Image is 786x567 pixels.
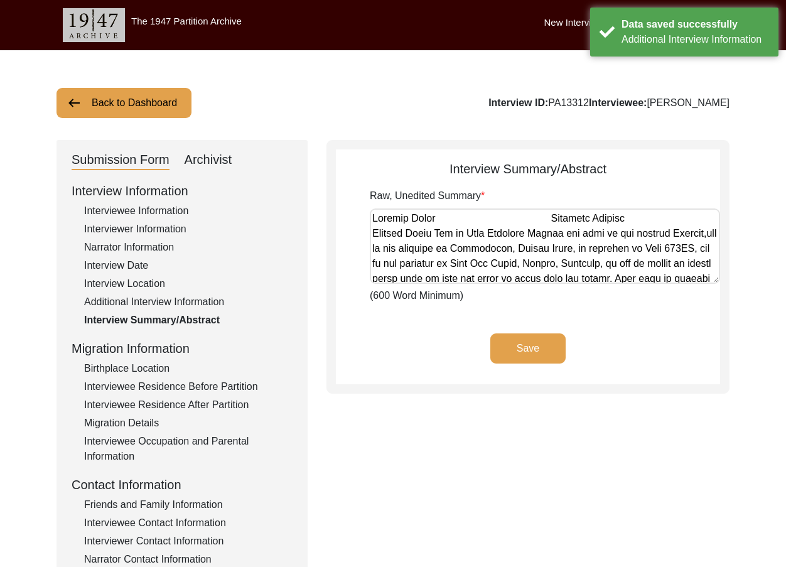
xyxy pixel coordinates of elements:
div: Archivist [185,150,232,170]
div: Interviewee Residence Before Partition [84,379,293,394]
div: (600 Word Minimum) [370,188,720,303]
div: Contact Information [72,475,293,494]
div: Additional Interview Information [622,32,769,47]
div: Interviewer Contact Information [84,534,293,549]
div: Narrator Contact Information [84,552,293,567]
div: Friends and Family Information [84,497,293,512]
div: Data saved successfully [622,17,769,32]
div: Interviewee Residence After Partition [84,397,293,413]
div: Interviewer Information [84,222,293,237]
div: Interview Location [84,276,293,291]
div: Interviewee Information [84,203,293,219]
button: Save [490,333,566,364]
div: Narrator Information [84,240,293,255]
b: Interview ID: [488,97,548,108]
div: Submission Form [72,150,170,170]
div: Migration Information [72,339,293,358]
div: Interview Summary/Abstract [84,313,293,328]
div: Interviewee Contact Information [84,516,293,531]
b: Interviewee: [589,97,647,108]
div: Interview Summary/Abstract [336,159,720,178]
label: The 1947 Partition Archive [131,16,242,26]
div: Additional Interview Information [84,294,293,310]
div: Interviewee Occupation and Parental Information [84,434,293,464]
div: Interview Information [72,181,293,200]
button: Back to Dashboard [57,88,191,118]
label: Raw, Unedited Summary [370,188,485,203]
div: Birthplace Location [84,361,293,376]
label: New Interview [544,16,603,30]
div: Migration Details [84,416,293,431]
div: PA13312 [PERSON_NAME] [488,95,729,111]
img: header-logo.png [63,8,125,42]
img: arrow-left.png [67,95,82,111]
div: Interview Date [84,258,293,273]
